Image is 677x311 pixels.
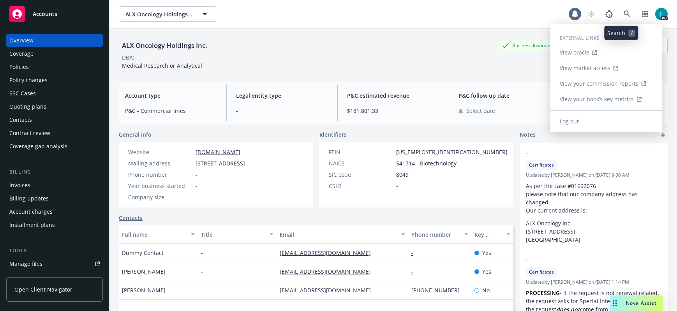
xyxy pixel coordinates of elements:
span: Dummy Contact [122,249,164,257]
strong: PROCESSING [526,289,560,297]
div: Policy changes [9,74,48,86]
div: Quoting plans [9,100,46,113]
a: Contacts [6,114,103,126]
div: Contacts [9,114,32,126]
span: No [482,286,490,294]
a: View your book’s key metrics [550,91,662,107]
a: - [411,268,420,275]
div: Coverage gap analysis [9,140,67,153]
a: Accounts [6,3,103,25]
div: Installment plans [9,219,55,231]
span: - [526,256,641,264]
a: Switch app [637,6,653,22]
div: Title [201,230,265,239]
span: - [196,170,197,179]
div: Invoices [9,179,30,192]
div: ALX Oncology Holdings Inc. [119,40,210,51]
span: ALX Oncology Holdings Inc. [125,10,193,18]
span: $181,801.33 [347,107,439,115]
div: SIC code [329,170,393,179]
div: Billing [6,168,103,176]
a: Log out [550,114,662,129]
a: add [658,130,668,140]
div: Contract review [9,127,50,139]
button: Email [277,225,408,244]
span: P&C - Commercial lines [125,107,217,115]
div: NAICS [329,159,393,167]
div: Business Insurance [498,40,558,50]
div: Phone number [128,170,192,179]
div: Billing updates [9,192,49,205]
span: P&C follow up date [458,91,550,100]
a: Manage files [6,258,103,270]
a: [EMAIL_ADDRESS][DOMAIN_NAME] [280,249,377,257]
span: Updated by [PERSON_NAME] on [DATE] 1:14 PM [526,279,661,286]
a: Coverage [6,47,103,60]
span: [PERSON_NAME] [122,267,166,276]
a: View market access [550,60,662,76]
span: [PERSON_NAME] [122,286,166,294]
span: [US_EMPLOYER_IDENTIFICATION_NUMBER] [396,148,508,156]
div: SSC Cases [9,87,36,100]
a: Invoices [6,179,103,192]
span: Notes [520,130,536,140]
span: - [526,149,641,157]
div: Year business started [128,182,192,190]
div: CSLB [329,182,393,190]
span: Yes [482,249,491,257]
a: [PHONE_NUMBER] [411,286,466,294]
div: -CertificatesUpdatedby [PERSON_NAME] on [DATE] 9:00 AMAs per the case #01692076 please note that ... [520,143,668,250]
a: Start snowing [584,6,599,22]
span: Nova Assist [626,300,657,306]
span: P&C estimated revenue [347,91,439,100]
span: External links [560,35,599,41]
span: - [196,193,197,201]
a: Quoting plans [6,100,103,113]
span: 541714 - Biotechnology [396,159,457,167]
span: - [396,182,398,190]
div: Account charges [9,206,53,218]
span: Legal entity type [236,91,328,100]
span: General info [119,130,152,139]
button: Nova Assist [610,295,663,311]
a: Coverage gap analysis [6,140,103,153]
a: [EMAIL_ADDRESS][DOMAIN_NAME] [280,286,377,294]
div: Key contact [474,230,502,239]
span: Yes [482,267,491,276]
span: Account type [125,91,217,100]
span: - [196,182,197,190]
span: - [201,286,203,294]
div: Company size [128,193,192,201]
span: [STREET_ADDRESS] [196,159,245,167]
a: SSC Cases [6,87,103,100]
a: View your commission reports [550,76,662,91]
a: [DOMAIN_NAME] [196,148,240,156]
div: Policies [9,61,29,73]
span: Medical Research or Analytical [122,62,202,69]
a: Contacts [119,214,143,222]
a: - [411,249,420,257]
span: Open Client Navigator [14,285,72,293]
button: Key contact [471,225,513,244]
span: Accounts [33,11,57,17]
button: Full name [119,225,198,244]
a: View oracle [550,45,662,60]
span: Identifiers [319,130,347,139]
span: Certificates [529,269,554,276]
a: Search [619,6,635,22]
span: - [236,107,328,115]
div: FEIN [329,148,393,156]
a: Billing updates [6,192,103,205]
p: As per the case #01692076 please note that our company address has changed. Our current address is: [526,182,661,214]
a: Account charges [6,206,103,218]
a: [EMAIL_ADDRESS][DOMAIN_NAME] [280,268,377,275]
div: Mailing address [128,159,192,167]
a: Overview [6,34,103,47]
div: Tools [6,247,103,255]
a: Installment plans [6,219,103,231]
a: Policy changes [6,74,103,86]
div: Phone number [411,230,460,239]
button: Phone number [408,225,471,244]
div: DBA: - [122,53,136,61]
div: Overview [9,34,33,47]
